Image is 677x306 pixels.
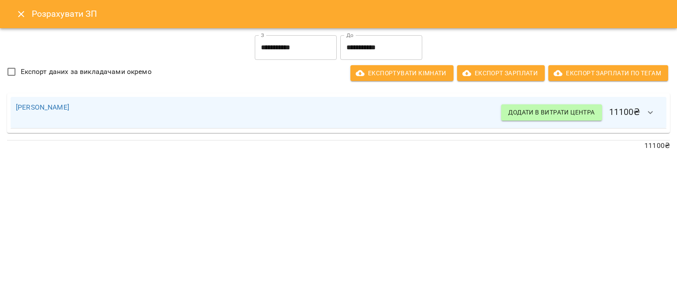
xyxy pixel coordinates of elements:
[555,68,661,78] span: Експорт Зарплати по тегам
[548,65,668,81] button: Експорт Зарплати по тегам
[464,68,538,78] span: Експорт Зарплати
[7,140,670,151] p: 11100 ₴
[32,7,666,21] h6: Розрахувати ЗП
[457,65,545,81] button: Експорт Зарплати
[501,102,661,123] h6: 11100 ₴
[501,104,602,120] button: Додати в витрати центра
[11,4,32,25] button: Close
[508,107,595,118] span: Додати в витрати центра
[357,68,446,78] span: Експортувати кімнати
[16,103,69,111] a: [PERSON_NAME]
[21,66,152,77] span: Експорт даних за викладачами окремо
[350,65,454,81] button: Експортувати кімнати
